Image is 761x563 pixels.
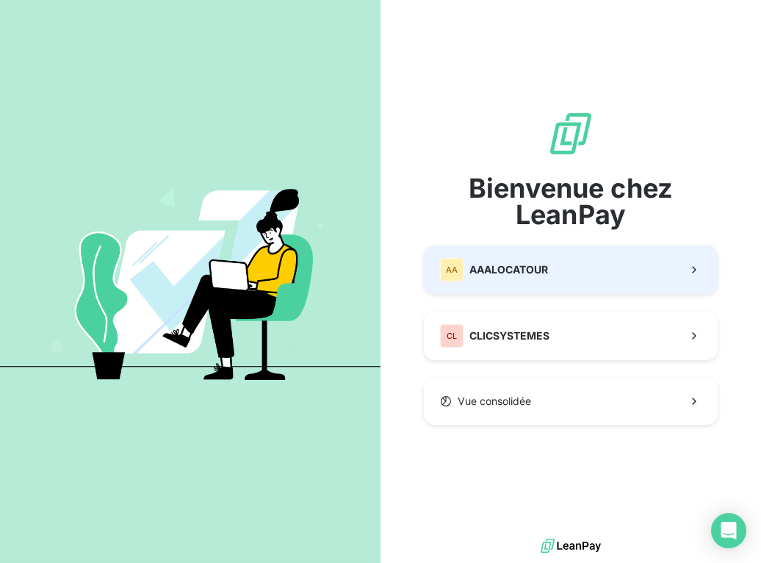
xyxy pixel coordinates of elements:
div: AA [440,258,464,281]
div: Open Intercom Messenger [711,513,746,548]
img: logo sigle [547,110,594,157]
div: CL [440,324,464,348]
button: AAAAALOCATOUR [424,245,718,294]
button: CLCLICSYSTEMES [424,312,718,360]
button: Vue consolidée [424,378,718,425]
span: AAALOCATOUR [469,262,548,277]
img: logo [541,535,601,557]
span: Bienvenue chez LeanPay [424,175,718,228]
span: CLICSYSTEMES [469,329,549,343]
span: Vue consolidée [458,394,531,409]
